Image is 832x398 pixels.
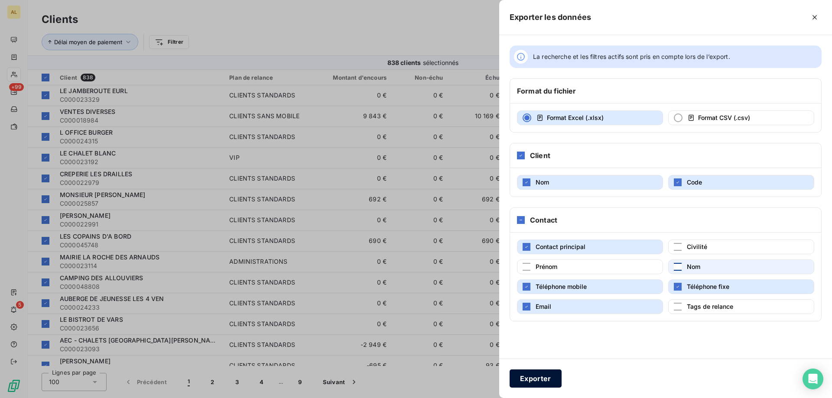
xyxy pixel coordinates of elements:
[533,52,730,61] span: La recherche et les filtres actifs sont pris en compte lors de l’export.
[510,369,562,388] button: Exporter
[668,259,814,274] button: Nom
[687,303,733,310] span: Tags de relance
[517,279,663,294] button: Téléphone mobile
[668,299,814,314] button: Tags de relance
[517,259,663,274] button: Prénom
[517,299,663,314] button: Email
[517,175,663,190] button: Nom
[530,215,557,225] h6: Contact
[547,114,604,121] span: Format Excel (.xlsx)
[517,239,663,254] button: Contact principal
[536,263,557,270] span: Prénom
[687,178,702,186] span: Code
[536,243,585,250] span: Contact principal
[668,279,814,294] button: Téléphone fixe
[517,110,663,125] button: Format Excel (.xlsx)
[510,11,591,23] h5: Exporter les données
[517,86,576,96] h6: Format du fichier
[687,243,707,250] span: Civilité
[530,150,550,161] h6: Client
[668,239,814,254] button: Civilité
[803,369,823,389] div: Open Intercom Messenger
[668,175,814,190] button: Code
[687,263,700,270] span: Nom
[536,303,551,310] span: Email
[536,178,549,186] span: Nom
[687,283,729,290] span: Téléphone fixe
[698,114,750,121] span: Format CSV (.csv)
[668,110,814,125] button: Format CSV (.csv)
[536,283,587,290] span: Téléphone mobile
